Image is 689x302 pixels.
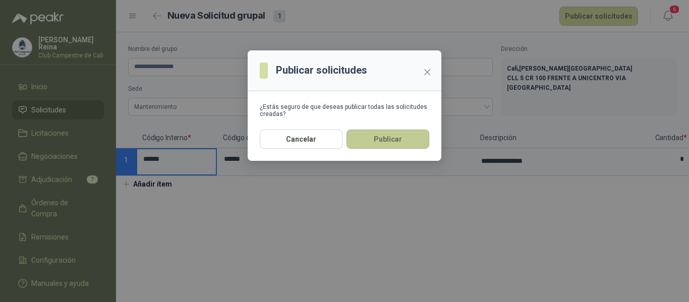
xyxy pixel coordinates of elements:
[423,68,431,76] span: close
[260,103,429,117] div: ¿Estás seguro de que deseas publicar todas las solicitudes creadas?
[419,64,435,80] button: Close
[260,130,342,149] button: Cancelar
[276,63,367,78] h3: Publicar solicitudes
[347,130,429,149] button: Publicar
